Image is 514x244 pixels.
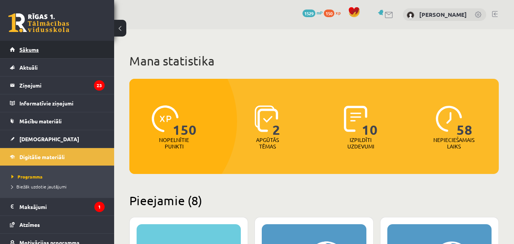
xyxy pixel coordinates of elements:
span: Aktuāli [19,64,38,71]
i: 23 [94,80,105,91]
span: Sākums [19,46,39,53]
span: Mācību materiāli [19,118,62,124]
p: Izpildīti uzdevumi [346,137,376,150]
span: 10 [362,105,378,137]
h2: Pieejamie (8) [129,193,499,208]
img: icon-completed-tasks-ad58ae20a441b2904462921112bc710f1caf180af7a3daa7317a5a94f2d26646.svg [344,105,368,132]
a: Digitālie materiāli [10,148,105,166]
img: Roberta Visocka [407,11,414,19]
a: Ziņojumi23 [10,77,105,94]
legend: Ziņojumi [19,77,105,94]
legend: Informatīvie ziņojumi [19,94,105,112]
a: Sākums [10,41,105,58]
p: Apgūtās tēmas [253,137,282,150]
a: Atzīmes [10,216,105,233]
span: mP [317,10,323,16]
a: Informatīvie ziņojumi [10,94,105,112]
img: icon-xp-0682a9bc20223a9ccc6f5883a126b849a74cddfe5390d2b41b4391c66f2066e7.svg [152,105,178,132]
img: icon-learned-topics-4a711ccc23c960034f471b6e78daf4a3bad4a20eaf4de84257b87e66633f6470.svg [255,105,278,132]
span: 150 [173,105,197,137]
a: [DEMOGRAPHIC_DATA] [10,130,105,148]
a: Biežāk uzdotie jautājumi [11,183,107,190]
a: Rīgas 1. Tālmācības vidusskola [8,13,69,32]
legend: Maksājumi [19,198,105,215]
span: 58 [457,105,473,137]
span: xp [336,10,341,16]
p: Nepieciešamais laiks [433,137,474,150]
span: 150 [324,10,334,17]
a: Mācību materiāli [10,112,105,130]
h1: Mana statistika [129,53,499,69]
span: Programma [11,174,43,180]
span: [DEMOGRAPHIC_DATA] [19,136,79,142]
span: Atzīmes [19,221,40,228]
a: Programma [11,173,107,180]
p: Nopelnītie punkti [159,137,189,150]
span: Digitālie materiāli [19,153,65,160]
img: icon-clock-7be60019b62300814b6bd22b8e044499b485619524d84068768e800edab66f18.svg [436,105,462,132]
span: 2 [272,105,280,137]
a: [PERSON_NAME] [419,11,467,18]
a: Maksājumi1 [10,198,105,215]
a: 150 xp [324,10,344,16]
span: Biežāk uzdotie jautājumi [11,183,67,190]
span: 1529 [302,10,315,17]
a: 1529 mP [302,10,323,16]
a: Aktuāli [10,59,105,76]
i: 1 [94,202,105,212]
